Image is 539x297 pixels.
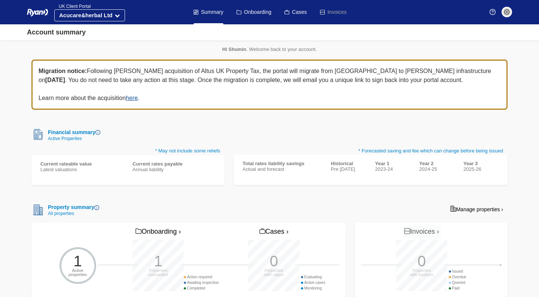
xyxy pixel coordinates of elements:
[59,12,113,18] strong: Acucare&herbal Ltd
[134,225,183,238] a: Onboarding ›
[301,280,325,285] div: Active cases
[331,161,366,166] div: Historical
[243,161,322,166] div: Total rates liability savings
[133,161,216,167] div: Current rates payable
[45,203,99,211] div: Property summary
[463,161,499,166] div: Year 3
[31,60,508,110] div: Following [PERSON_NAME] acquisition of Altus UK Property Tax, the portal will migrate from [GEOGR...
[504,9,510,15] img: settings
[419,161,454,166] div: Year 2
[449,285,466,291] div: Paid
[301,274,325,280] div: Evaluating
[54,4,91,9] span: UK Client Portal
[375,161,410,166] div: Year 1
[258,225,290,238] a: Cases ›
[243,166,322,172] div: Actual and forecast
[234,147,508,155] p: * Forecasted saving and fee which can change before being issued
[331,166,366,172] div: Pre [DATE]
[40,167,124,172] div: Latest valuations
[126,95,138,101] a: here
[27,27,86,37] div: Account summary
[222,46,246,52] strong: Hi Shumin
[449,274,466,280] div: Overdue
[446,203,508,215] a: Manage properties ›
[419,166,454,172] div: 2024-25
[184,285,219,291] div: Completed
[301,285,325,291] div: Monitoring
[45,211,99,216] div: All properties
[184,274,219,280] div: Action required
[375,166,410,172] div: 2023-24
[40,161,124,167] div: Current rateable value
[45,77,65,83] b: [DATE]
[449,269,466,274] div: Issued
[133,167,216,172] div: Annual liability
[45,128,100,136] div: Financial summary
[54,9,125,21] button: Acucare&herbal Ltd
[184,280,219,285] div: Awaiting inspection
[39,68,87,74] b: Migration notice:
[31,147,225,155] p: * May not include some reliefs
[449,280,466,285] div: Queried
[45,136,100,141] div: Active Properties
[31,46,508,52] p: . Welcome back to your account.
[490,9,496,15] img: Help
[463,166,499,172] div: 2025-26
